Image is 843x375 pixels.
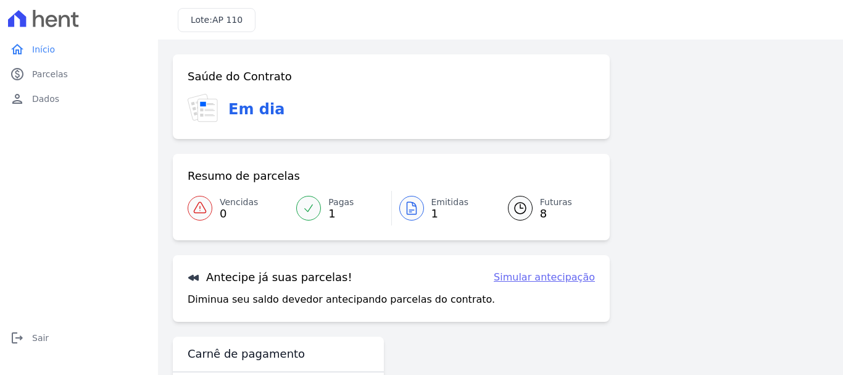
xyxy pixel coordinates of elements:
[10,91,25,106] i: person
[188,347,305,361] h3: Carnê de pagamento
[32,43,55,56] span: Início
[493,191,595,225] a: Futuras 8
[5,326,153,350] a: logoutSair
[228,98,284,120] h3: Em dia
[10,42,25,57] i: home
[10,67,25,82] i: paid
[32,93,59,105] span: Dados
[10,331,25,345] i: logout
[220,196,258,209] span: Vencidas
[5,62,153,86] a: paidParcelas
[540,209,572,219] span: 8
[212,15,243,25] span: AP 110
[220,209,258,219] span: 0
[32,332,49,344] span: Sair
[431,196,469,209] span: Emitidas
[494,270,595,285] a: Simular antecipação
[5,86,153,111] a: personDados
[289,191,391,225] a: Pagas 1
[188,169,300,183] h3: Resumo de parcelas
[191,14,243,27] h3: Lote:
[32,68,68,80] span: Parcelas
[188,292,495,307] p: Diminua seu saldo devedor antecipando parcelas do contrato.
[328,209,354,219] span: 1
[5,37,153,62] a: homeInício
[328,196,354,209] span: Pagas
[392,191,493,225] a: Emitidas 1
[431,209,469,219] span: 1
[540,196,572,209] span: Futuras
[188,270,352,285] h3: Antecipe já suas parcelas!
[188,191,289,225] a: Vencidas 0
[188,69,292,84] h3: Saúde do Contrato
